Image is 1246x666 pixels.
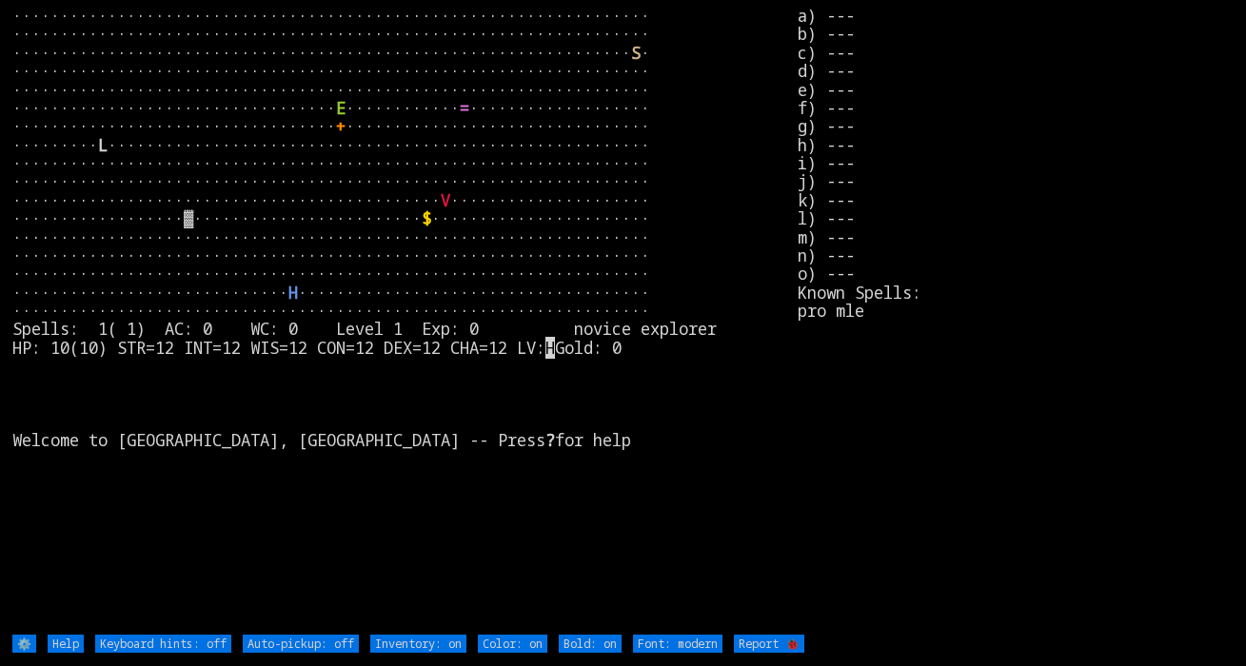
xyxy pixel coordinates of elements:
[48,635,84,653] input: Help
[460,97,469,119] font: =
[243,635,359,653] input: Auto-pickup: off
[370,635,466,653] input: Inventory: on
[631,42,641,64] font: S
[798,7,1234,633] stats: a) --- b) --- c) --- d) --- e) --- f) --- g) --- h) --- i) --- j) --- k) --- l) --- m) --- n) ---...
[288,282,298,304] font: H
[336,115,346,137] font: +
[95,635,231,653] input: Keyboard hints: off
[98,134,108,156] font: L
[545,429,555,451] b: ?
[633,635,722,653] input: Font: modern
[545,337,555,359] mark: H
[478,635,547,653] input: Color: on
[441,189,450,211] font: V
[12,7,798,633] larn: ··································································· ·····························...
[422,207,431,229] font: $
[12,635,36,653] input: ⚙️
[336,97,346,119] font: E
[734,635,804,653] input: Report 🐞
[559,635,622,653] input: Bold: on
